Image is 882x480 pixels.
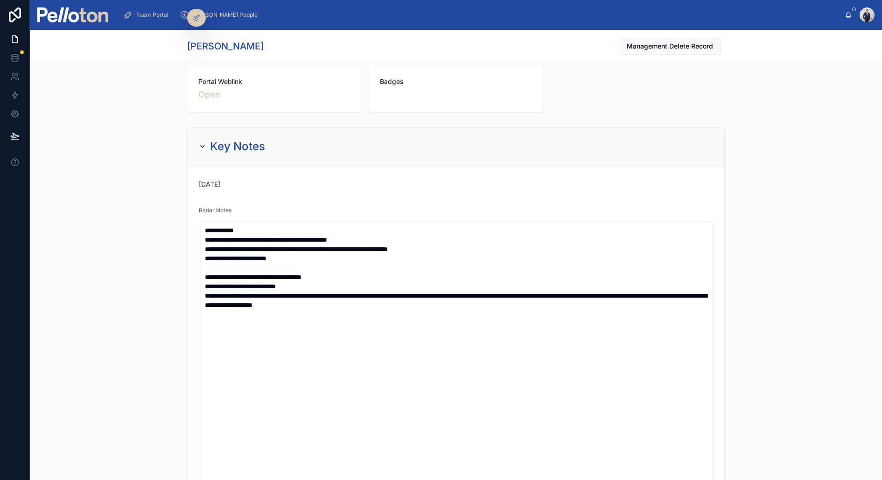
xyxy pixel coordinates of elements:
[199,207,231,214] span: Radar Notes
[627,42,713,51] span: Management Delete Record
[136,11,168,19] span: Team Portal
[619,38,721,55] button: Management Delete Record
[177,7,264,23] a: [PERSON_NAME] People
[199,180,220,189] p: [DATE]
[37,7,108,22] img: App logo
[198,77,350,86] span: Portal Weblink
[198,90,220,99] a: Open
[120,7,175,23] a: Team Portal
[380,77,532,86] span: Badges
[187,40,264,53] h1: [PERSON_NAME]
[210,139,265,154] h2: Key Notes
[116,5,845,25] div: scrollable content
[193,11,258,19] span: [PERSON_NAME] People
